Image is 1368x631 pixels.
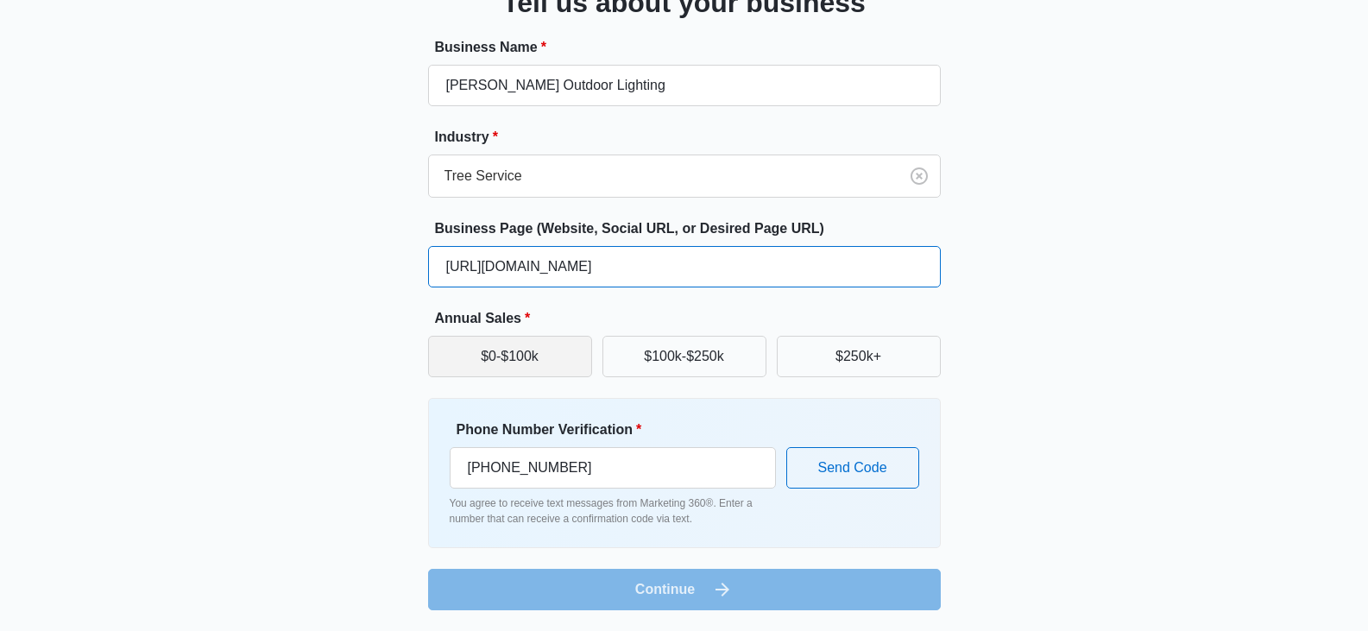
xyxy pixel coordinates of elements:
label: Business Name [435,37,948,58]
button: $0-$100k [428,336,592,377]
p: You agree to receive text messages from Marketing 360®. Enter a number that can receive a confirm... [450,495,776,527]
button: Clear [905,162,933,190]
input: e.g. janesplumbing.com [428,246,941,287]
label: Phone Number Verification [457,420,783,440]
input: Ex. +1-555-555-5555 [450,447,776,489]
button: Send Code [786,447,919,489]
button: $250k+ [777,336,941,377]
button: $100k-$250k [602,336,766,377]
label: Annual Sales [435,308,948,329]
input: e.g. Jane's Plumbing [428,65,941,106]
label: Business Page (Website, Social URL, or Desired Page URL) [435,218,948,239]
label: Industry [435,127,948,148]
